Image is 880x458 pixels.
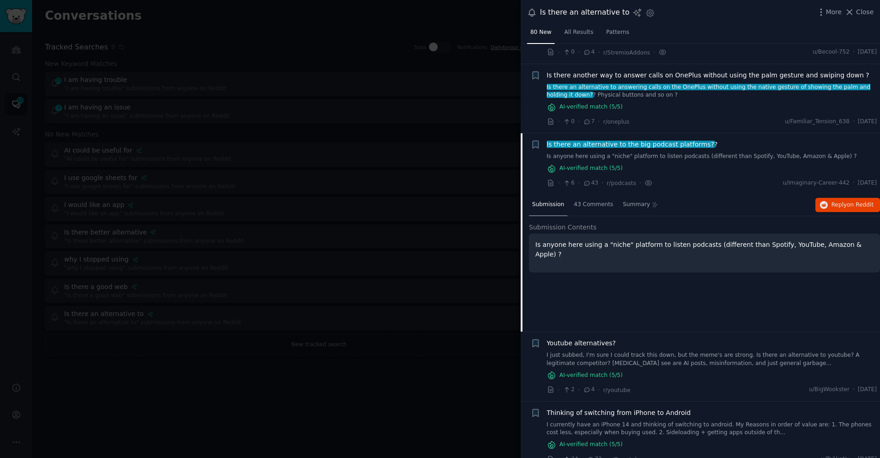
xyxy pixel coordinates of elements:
[563,48,574,56] span: 0
[558,385,560,395] span: ·
[853,179,855,187] span: ·
[574,201,613,209] span: 43 Comments
[547,351,877,367] a: I just subbed, I'm sure I could track this down, but the meme's are strong. Is there an alternati...
[853,48,855,56] span: ·
[563,118,574,126] span: 0
[598,48,600,57] span: ·
[598,385,600,395] span: ·
[558,178,560,188] span: ·
[816,7,842,17] button: More
[815,198,880,213] button: Replyon Reddit
[547,153,877,161] a: Is anyone here using a "niche" platform to listen podcasts (different than Spotify, YouTube, Amaz...
[558,117,560,126] span: ·
[653,48,655,57] span: ·
[561,25,596,44] a: All Results
[547,408,691,418] a: Thinking of switching from iPhone to Android
[858,179,877,187] span: [DATE]
[560,441,623,449] span: AI-verified match ( 5 /5)
[858,118,877,126] span: [DATE]
[601,178,603,188] span: ·
[560,103,623,111] span: AI-verified match ( 5 /5)
[603,49,650,56] span: r/StremioAddons
[583,118,594,126] span: 7
[547,140,718,149] span: ?
[583,386,594,394] span: 4
[603,119,629,125] span: r/oneplus
[603,25,632,44] a: Patterns
[547,140,718,149] a: Is there an alternative to the big podcast platforms??
[853,386,855,394] span: ·
[578,178,580,188] span: ·
[813,48,850,56] span: u/Becool-752
[532,201,564,209] span: Submission
[547,83,877,99] a: Is there an alternative to answering calls on the OnePlus without using the native gesture of sho...
[607,180,636,186] span: r/podcasts
[847,202,874,208] span: on Reddit
[578,117,580,126] span: ·
[831,201,874,209] span: Reply
[603,387,631,393] span: r/youtube
[560,164,623,173] span: AI-verified match ( 5 /5)
[639,178,641,188] span: ·
[583,48,594,56] span: 4
[563,179,574,187] span: 6
[783,179,850,187] span: u/Imaginary-Career-442
[540,7,629,18] div: Is there an alternative to
[547,71,869,80] a: Is there another way to answer calls on OnePlus without using the palm gesture and swiping down ?
[826,7,842,17] span: More
[547,338,616,348] a: Youtube alternatives?
[606,28,629,37] span: Patterns
[529,223,597,232] span: Submission Contents
[560,371,623,380] span: AI-verified match ( 5 /5)
[530,28,551,37] span: 80 New
[856,7,874,17] span: Close
[564,28,593,37] span: All Results
[578,385,580,395] span: ·
[858,386,877,394] span: [DATE]
[845,7,874,17] button: Close
[853,118,855,126] span: ·
[578,48,580,57] span: ·
[785,118,849,126] span: u/Familiar_Tension_638
[623,201,650,209] span: Summary
[558,48,560,57] span: ·
[583,179,598,187] span: 43
[547,421,877,437] a: I currently have an iPhone 14 and thinking of switching to android. My Reasons in order of value ...
[598,117,600,126] span: ·
[809,386,850,394] span: u/BigWookster
[535,240,874,259] p: Is anyone here using a "niche" platform to listen podcasts (different than Spotify, YouTube, Amaz...
[546,141,715,148] span: Is there an alternative to the big podcast platforms?
[546,84,870,98] span: Is there an alternative to answering calls on the OnePlus without using the native gesture of sho...
[563,386,574,394] span: 2
[527,25,555,44] a: 80 New
[858,48,877,56] span: [DATE]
